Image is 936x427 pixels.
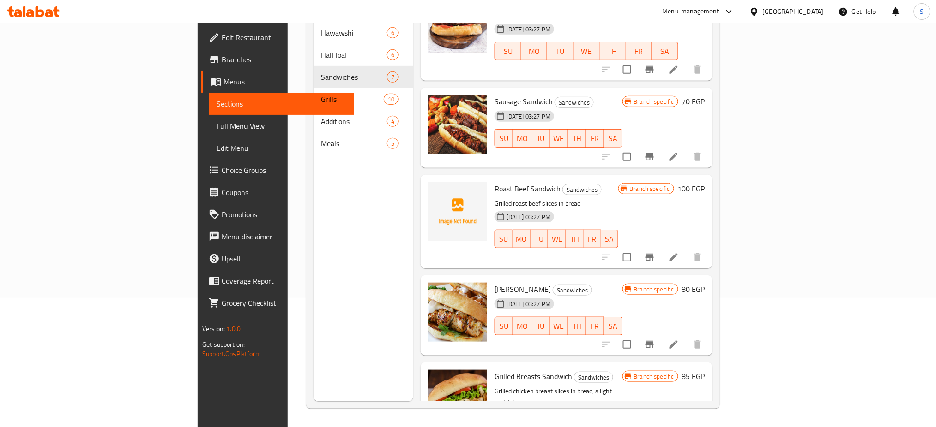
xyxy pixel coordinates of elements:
[314,88,413,110] div: Grills10
[223,76,347,87] span: Menus
[656,45,675,58] span: SA
[601,230,618,248] button: SA
[566,230,584,248] button: TH
[201,225,354,248] a: Menu disclaimer
[495,317,513,335] button: SU
[201,203,354,225] a: Promotions
[555,97,594,108] div: Sandwiches
[495,385,622,409] p: Grilled chicken breast slices in bread, a light and delicious option
[608,132,618,145] span: SA
[547,42,574,60] button: TU
[495,95,553,108] span: Sausage Sandwich
[428,95,487,154] img: Sausage Sandwich
[586,129,604,148] button: FR
[222,187,347,198] span: Coupons
[630,372,678,381] span: Branch specific
[574,42,600,60] button: WE
[687,333,709,356] button: delete
[495,42,521,60] button: SU
[687,146,709,168] button: delete
[387,138,399,149] div: items
[551,45,570,58] span: TU
[525,45,544,58] span: MO
[570,232,580,246] span: TH
[499,320,509,333] span: SU
[553,285,592,296] span: Sandwiches
[554,132,564,145] span: WE
[321,94,384,105] span: Grills
[314,110,413,132] div: Additions4
[201,71,354,93] a: Menus
[668,151,679,162] a: Edit menu item
[217,120,347,131] span: Full Menu View
[217,98,347,109] span: Sections
[503,300,554,308] span: [DATE] 03:27 PM
[513,230,531,248] button: MO
[577,45,596,58] span: WE
[513,317,531,335] button: MO
[202,338,245,350] span: Get support on:
[521,42,548,60] button: MO
[535,320,546,333] span: TU
[516,232,527,246] span: MO
[201,248,354,270] a: Upsell
[499,232,508,246] span: SU
[687,59,709,81] button: delete
[321,71,387,83] div: Sandwiches
[574,372,613,383] div: Sandwiches
[387,73,398,82] span: 7
[222,54,347,65] span: Branches
[222,253,347,264] span: Upsell
[763,6,824,17] div: [GEOGRAPHIC_DATA]
[668,339,679,350] a: Edit menu item
[503,112,554,121] span: [DATE] 03:27 PM
[639,246,661,268] button: Branch-specific-item
[668,252,679,263] a: Edit menu item
[495,182,561,196] span: Roast Beef Sandwich
[495,282,551,296] span: [PERSON_NAME]
[552,232,562,246] span: WE
[202,323,225,335] span: Version:
[590,132,600,145] span: FR
[682,95,705,108] h6: 70 EGP
[387,116,399,127] div: items
[629,45,648,58] span: FR
[201,48,354,71] a: Branches
[604,232,615,246] span: SA
[630,285,678,294] span: Branch specific
[222,275,347,286] span: Coverage Report
[572,132,582,145] span: TH
[663,6,719,17] div: Menu-management
[201,159,354,181] a: Choice Groups
[321,116,387,127] div: Additions
[668,64,679,75] a: Edit menu item
[687,246,709,268] button: delete
[222,32,347,43] span: Edit Restaurant
[584,230,601,248] button: FR
[678,182,705,195] h6: 100 EGP
[590,320,600,333] span: FR
[384,95,398,104] span: 10
[384,94,399,105] div: items
[608,320,618,333] span: SA
[321,138,387,149] span: Meals
[553,285,592,296] div: Sandwiches
[639,333,661,356] button: Branch-specific-item
[563,184,601,195] span: Sandwiches
[587,232,598,246] span: FR
[568,317,586,335] button: TH
[550,317,568,335] button: WE
[630,97,678,106] span: Branch specific
[586,317,604,335] button: FR
[428,182,487,241] img: Roast Beef Sandwich
[531,129,550,148] button: TU
[495,198,618,209] p: Grilled roast beef slices in bread
[222,209,347,220] span: Promotions
[209,137,354,159] a: Edit Menu
[503,213,554,221] span: [DATE] 03:27 PM
[617,147,637,166] span: Select to update
[217,142,347,154] span: Edit Menu
[572,320,582,333] span: TH
[499,132,509,145] span: SU
[568,129,586,148] button: TH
